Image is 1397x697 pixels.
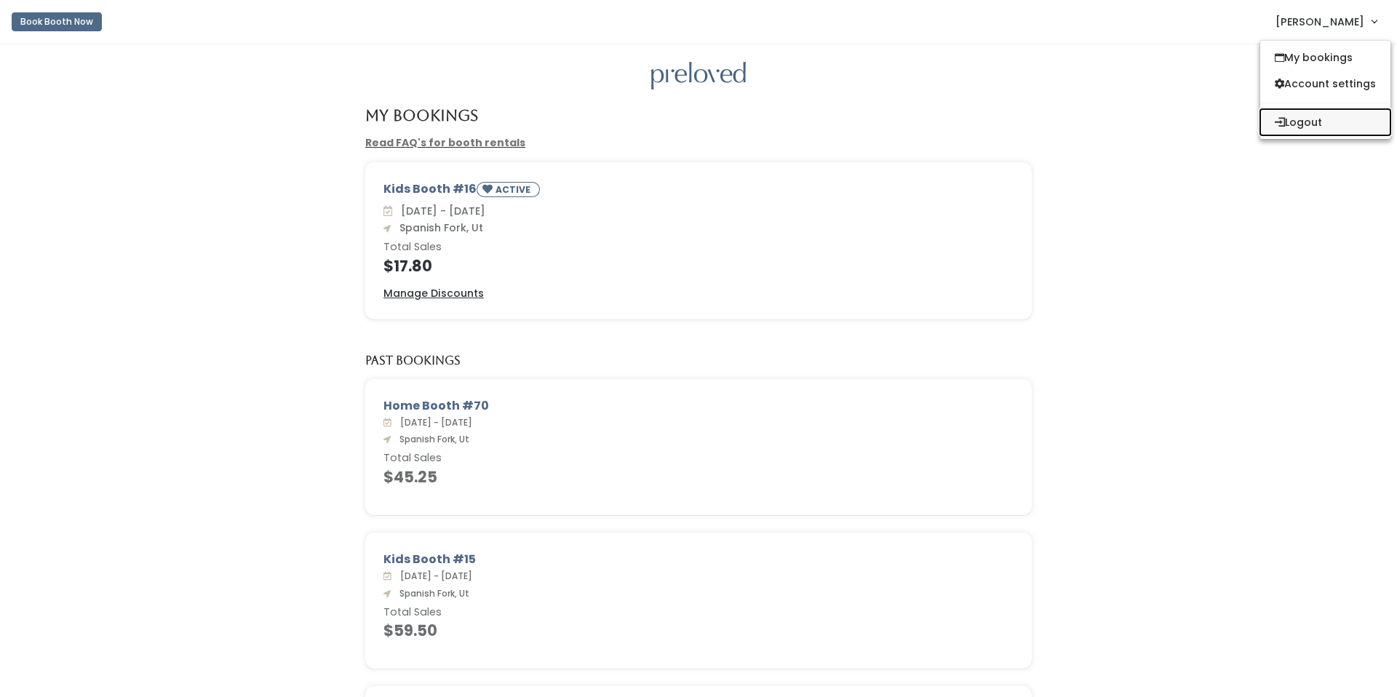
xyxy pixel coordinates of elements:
[394,570,472,582] span: [DATE] - [DATE]
[12,6,102,38] a: Book Booth Now
[1260,109,1390,135] button: Logout
[383,622,1014,639] h4: $59.50
[395,204,485,218] span: [DATE] - [DATE]
[495,183,533,196] small: ACTIVE
[365,135,525,150] a: Read FAQ's for booth rentals
[365,354,461,367] h5: Past Bookings
[383,607,1014,618] h6: Total Sales
[12,12,102,31] button: Book Booth Now
[394,416,472,429] span: [DATE] - [DATE]
[1260,44,1390,71] a: My bookings
[383,286,484,300] u: Manage Discounts
[383,258,1014,274] h4: $17.80
[383,180,1014,203] div: Kids Booth #16
[1260,71,1390,97] a: Account settings
[394,587,469,600] span: Spanish Fork, Ut
[394,433,469,445] span: Spanish Fork, Ut
[383,453,1014,464] h6: Total Sales
[383,286,484,301] a: Manage Discounts
[383,551,1014,568] div: Kids Booth #15
[394,220,483,235] span: Spanish Fork, Ut
[1275,14,1364,30] span: [PERSON_NAME]
[651,62,746,90] img: preloved logo
[365,107,478,124] h4: My Bookings
[1261,6,1391,37] a: [PERSON_NAME]
[383,397,1014,415] div: Home Booth #70
[383,469,1014,485] h4: $45.25
[383,242,1014,253] h6: Total Sales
